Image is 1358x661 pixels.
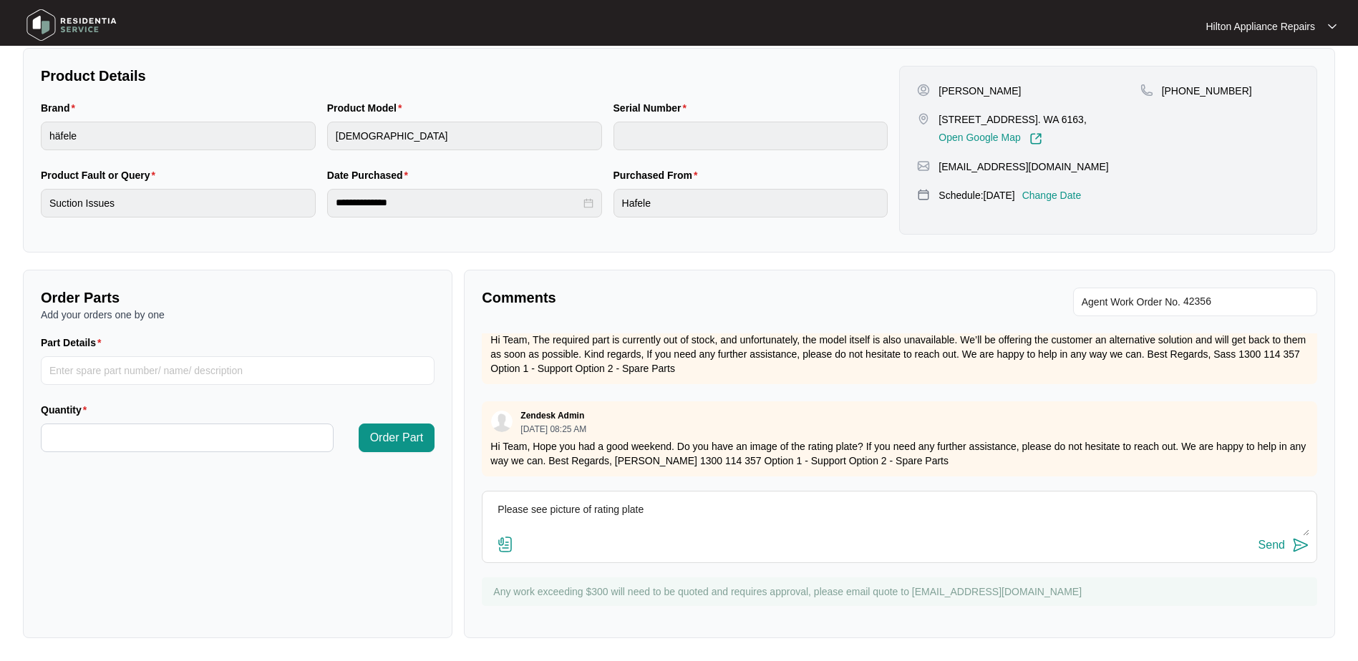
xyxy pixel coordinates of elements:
p: Add your orders one by one [41,308,435,322]
img: send-icon.svg [1292,537,1309,554]
div: Send [1258,539,1285,552]
input: Brand [41,122,316,150]
img: file-attachment-doc.svg [497,536,514,553]
label: Product Fault or Query [41,168,161,182]
p: [EMAIL_ADDRESS][DOMAIN_NAME] [939,160,1108,174]
span: Order Part [370,429,424,446]
p: [PERSON_NAME] [939,84,1021,98]
p: Product Details [41,66,888,86]
label: Part Details [41,336,107,350]
label: Quantity [41,403,92,417]
label: Date Purchased [327,168,414,182]
p: Change Date [1022,188,1082,202]
img: map-pin [1140,84,1153,97]
p: [PHONE_NUMBER] [1162,84,1252,98]
p: Comments [482,288,889,308]
input: Date Purchased [336,195,581,210]
img: dropdown arrow [1328,23,1337,30]
button: Order Part [359,423,435,452]
input: Purchased From [613,189,888,217]
input: Add Agent Work Order No. [1183,293,1309,310]
img: map-pin [917,112,930,125]
img: residentia service logo [21,4,122,46]
button: Send [1258,536,1309,555]
input: Product Fault or Query [41,189,316,217]
input: Serial Number [613,122,888,150]
span: Agent Work Order No. [1082,293,1180,310]
a: Open Google Map [939,132,1042,145]
p: Schedule: [DATE] [939,188,1014,202]
label: Brand [41,101,81,115]
p: Hilton Appliance Repairs [1206,19,1315,34]
img: map-pin [917,188,930,201]
p: Order Parts [41,288,435,308]
label: Serial Number [613,101,692,115]
p: Zendesk Admin [520,410,584,421]
input: Product Model [327,122,602,150]
img: map-pin [917,160,930,172]
p: Hi Team, The required part is currently out of stock, and unfortunately, the model itself is also... [490,333,1309,376]
label: Purchased From [613,168,704,182]
label: Product Model [327,101,408,115]
input: Part Details [41,356,435,385]
p: Hi Team, Hope you had a good weekend. Do you have an image of the rating plate? If you need any f... [490,439,1309,468]
img: user.svg [491,411,513,432]
img: Link-External [1029,132,1042,145]
p: [STREET_ADDRESS]. WA 6163, [939,112,1086,127]
textarea: Please see picture of rating plate [490,499,1309,536]
p: [DATE] 08:25 AM [520,425,586,434]
p: Any work exceeding $300 will need to be quoted and requires approval, please email quote to [EMAI... [493,584,1310,599]
img: user-pin [917,84,930,97]
input: Quantity [42,424,333,451]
